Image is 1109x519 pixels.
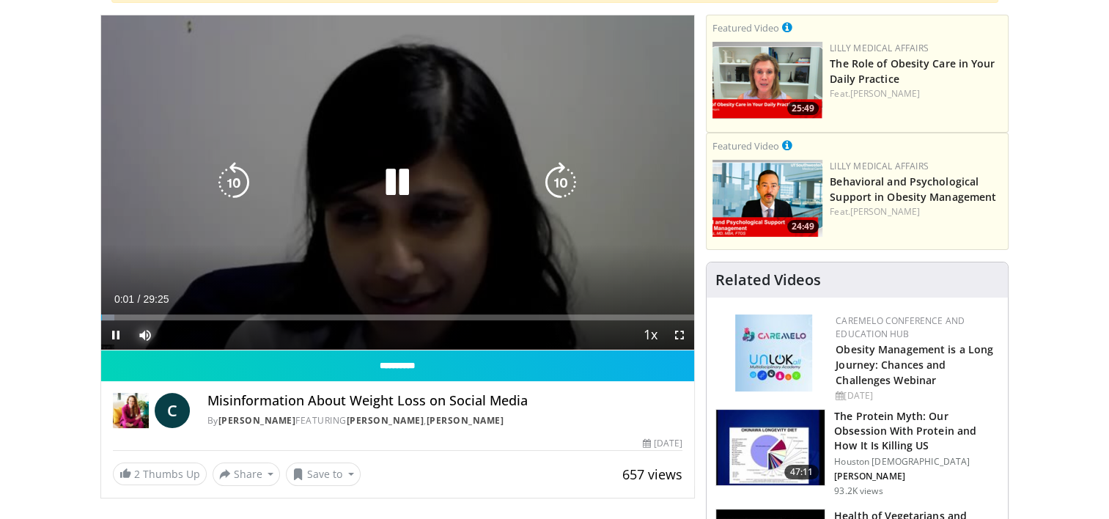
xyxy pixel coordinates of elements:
[830,205,1002,218] div: Feat.
[427,414,504,427] a: [PERSON_NAME]
[850,87,920,100] a: [PERSON_NAME]
[347,414,424,427] a: [PERSON_NAME]
[113,463,207,485] a: 2 Thumbs Up
[830,174,996,204] a: Behavioral and Psychological Support in Obesity Management
[787,102,819,115] span: 25:49
[836,314,965,340] a: CaReMeLO Conference and Education Hub
[207,414,682,427] div: By FEATURING ,
[218,414,296,427] a: [PERSON_NAME]
[830,160,929,172] a: Lilly Medical Affairs
[830,87,1002,100] div: Feat.
[635,320,665,350] button: Playback Rate
[665,320,694,350] button: Fullscreen
[715,409,999,497] a: 47:11 The Protein Myth: Our Obsession With Protein and How It Is Killing US Houston [DEMOGRAPHIC_...
[622,465,682,483] span: 657 views
[113,393,149,428] img: Dr. Carolynn Francavilla
[101,320,130,350] button: Pause
[712,160,822,237] a: 24:49
[834,471,999,482] p: [PERSON_NAME]
[834,409,999,453] h3: The Protein Myth: Our Obsession With Protein and How It Is Killing US
[712,42,822,119] img: e1208b6b-349f-4914-9dd7-f97803bdbf1d.png.150x105_q85_crop-smart_upscale.png
[850,205,920,218] a: [PERSON_NAME]
[143,293,169,305] span: 29:25
[834,456,999,468] p: Houston [DEMOGRAPHIC_DATA]
[784,465,819,479] span: 47:11
[787,220,819,233] span: 24:49
[138,293,141,305] span: /
[715,271,821,289] h4: Related Videos
[114,293,134,305] span: 0:01
[830,56,995,86] a: The Role of Obesity Care in Your Daily Practice
[101,15,695,350] video-js: Video Player
[834,485,883,497] p: 93.2K views
[712,160,822,237] img: ba3304f6-7838-4e41-9c0f-2e31ebde6754.png.150x105_q85_crop-smart_upscale.png
[207,393,682,409] h4: Misinformation About Weight Loss on Social Media
[712,139,779,152] small: Featured Video
[836,342,993,387] a: Obesity Management is a Long Journey: Chances and Challenges Webinar
[716,410,825,486] img: b7b8b05e-5021-418b-a89a-60a270e7cf82.150x105_q85_crop-smart_upscale.jpg
[712,42,822,119] a: 25:49
[130,320,160,350] button: Mute
[836,389,996,402] div: [DATE]
[134,467,140,481] span: 2
[830,42,929,54] a: Lilly Medical Affairs
[155,393,190,428] a: C
[712,21,779,34] small: Featured Video
[101,314,695,320] div: Progress Bar
[735,314,812,391] img: 45df64a9-a6de-482c-8a90-ada250f7980c.png.150x105_q85_autocrop_double_scale_upscale_version-0.2.jpg
[213,463,281,486] button: Share
[643,437,682,450] div: [DATE]
[286,463,361,486] button: Save to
